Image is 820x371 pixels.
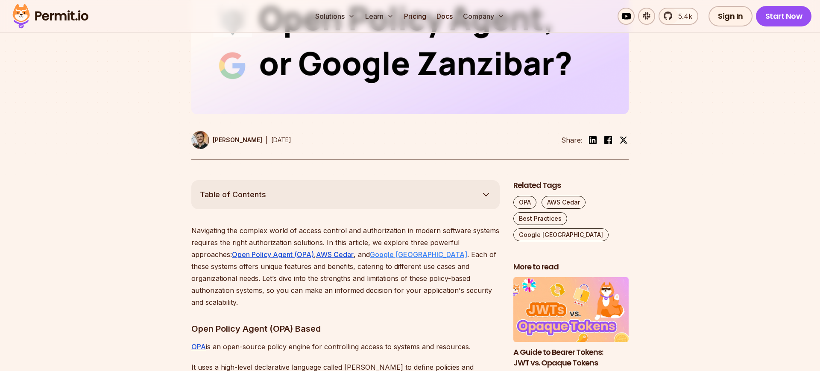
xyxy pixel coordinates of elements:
[542,196,586,209] a: AWS Cedar
[513,262,629,272] h2: More to read
[513,228,609,241] a: Google [GEOGRAPHIC_DATA]
[191,322,500,336] h3: Open Policy Agent (OPA) Based
[191,131,262,149] a: [PERSON_NAME]
[316,250,354,259] a: AWS Cedar
[513,212,567,225] a: Best Practices
[191,131,209,149] img: Daniel Bass
[513,196,536,209] a: OPA
[370,250,467,259] a: Google [GEOGRAPHIC_DATA]
[362,8,397,25] button: Learn
[673,11,692,21] span: 5.4k
[213,136,262,144] p: [PERSON_NAME]
[232,250,314,259] a: Open Policy Agent (OPA)
[513,277,629,342] img: A Guide to Bearer Tokens: JWT vs. Opaque Tokens
[709,6,753,26] a: Sign In
[266,135,268,145] div: |
[401,8,430,25] a: Pricing
[312,8,358,25] button: Solutions
[588,135,598,145] img: linkedin
[659,8,698,25] a: 5.4k
[619,136,628,144] img: twitter
[191,180,500,209] button: Table of Contents
[460,8,508,25] button: Company
[191,342,206,351] a: OPA
[756,6,812,26] a: Start Now
[603,135,613,145] img: facebook
[561,135,583,145] li: Share:
[191,225,500,308] p: Navigating the complex world of access control and authorization in modern software systems requi...
[200,189,266,201] span: Table of Contents
[513,347,629,368] h3: A Guide to Bearer Tokens: JWT vs. Opaque Tokens
[513,180,629,191] h2: Related Tags
[191,341,500,353] p: is an open-source policy engine for controlling access to systems and resources.
[271,136,291,143] time: [DATE]
[433,8,456,25] a: Docs
[9,2,92,31] img: Permit logo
